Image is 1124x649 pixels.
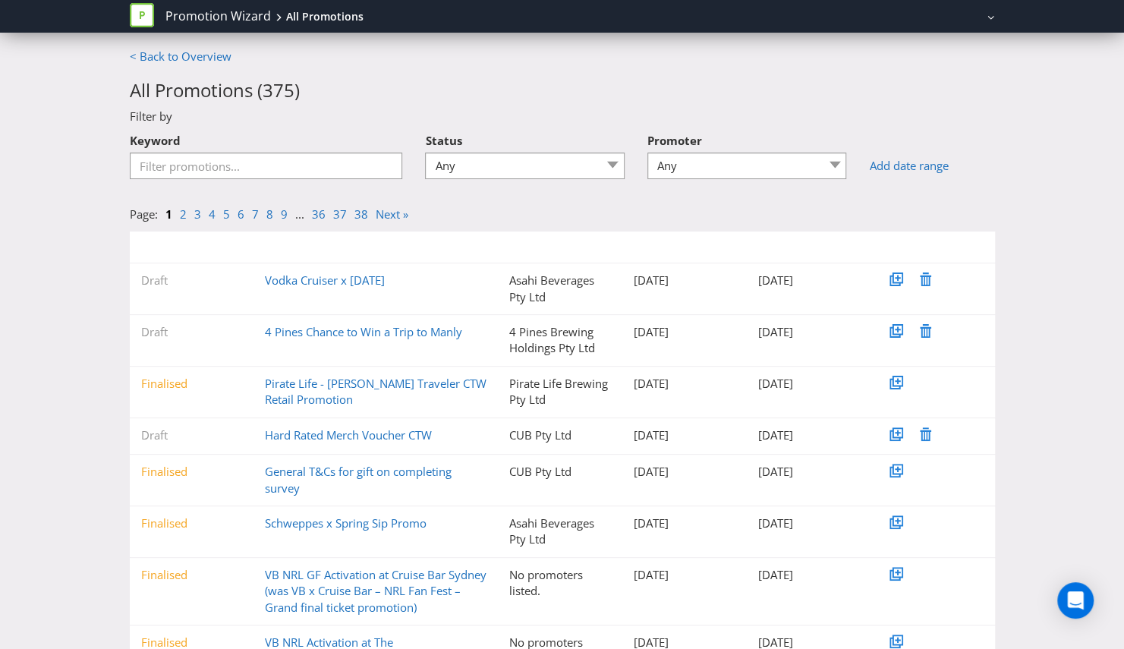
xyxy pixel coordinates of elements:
[130,153,403,179] input: Filter promotions...
[265,567,486,615] a: VB NRL GF Activation at Cruise Bar Sydney (was VB x Cruise Bar – NRL Fan Fest – Grand final ticke...
[746,567,871,583] div: [DATE]
[194,206,201,222] a: 3
[498,464,622,480] div: CUB Pty Ltd
[265,324,462,339] a: 4 Pines Chance to Win a Trip to Manly
[622,273,747,288] div: [DATE]
[130,77,263,102] span: All Promotions (
[238,206,244,222] a: 6
[130,567,254,583] div: Finalised
[746,464,871,480] div: [DATE]
[498,427,622,443] div: CUB Pty Ltd
[498,324,622,357] div: 4 Pines Brewing Holdings Pty Ltd
[152,241,178,254] span: Status
[498,567,622,600] div: No promoters listed.
[622,427,747,443] div: [DATE]
[180,206,187,222] a: 2
[333,206,347,222] a: 37
[130,464,254,480] div: Finalised
[354,206,368,222] a: 38
[266,206,273,222] a: 8
[645,241,679,254] span: Created
[769,241,806,254] span: Modified
[130,206,158,222] span: Page:
[498,376,622,408] div: Pirate Life Brewing Pty Ltd
[118,109,1006,124] div: Filter by
[130,376,254,392] div: Finalised
[498,273,622,305] div: Asahi Beverages Pty Ltd
[899,10,985,23] a: [PERSON_NAME]
[286,9,364,24] div: All Promotions
[312,206,326,222] a: 36
[130,324,254,340] div: Draft
[498,515,622,548] div: Asahi Beverages Pty Ltd
[130,125,181,149] label: Keyword
[141,241,150,254] span: ▼
[746,427,871,443] div: [DATE]
[294,77,300,102] span: )
[521,241,561,254] span: Promoter
[265,515,427,531] a: Schweppes x Spring Sip Promo
[376,206,408,222] a: Next »
[622,376,747,392] div: [DATE]
[130,515,254,531] div: Finalised
[1057,582,1094,619] div: Open Intercom Messenger
[295,206,312,222] li: ...
[746,324,871,340] div: [DATE]
[622,324,747,340] div: [DATE]
[818,10,889,23] span: Asahi Beverages
[622,464,747,480] div: [DATE]
[265,273,385,288] a: Vodka Cruiser x [DATE]
[265,241,274,254] span: ▼
[165,8,271,25] a: Promotion Wizard
[223,206,230,222] a: 5
[276,241,348,254] span: Promotion Name
[869,158,994,174] a: Add date range
[647,133,702,148] span: Promoter
[263,77,294,102] span: 375
[130,273,254,288] div: Draft
[622,567,747,583] div: [DATE]
[130,49,231,64] a: < Back to Overview
[425,133,461,148] span: Status
[746,515,871,531] div: [DATE]
[265,464,452,495] a: General T&Cs for gift on completing survey
[622,515,747,531] div: [DATE]
[265,376,486,407] a: Pirate Life - [PERSON_NAME] Traveler CTW Retail Promotion
[509,241,518,254] span: ▼
[634,241,643,254] span: ▼
[209,206,216,222] a: 4
[252,206,259,222] a: 7
[746,376,871,392] div: [DATE]
[165,206,172,222] a: 1
[281,206,288,222] a: 9
[746,273,871,288] div: [DATE]
[130,427,254,443] div: Draft
[265,427,432,443] a: Hard Rated Merch Voucher CTW
[757,241,767,254] span: ▼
